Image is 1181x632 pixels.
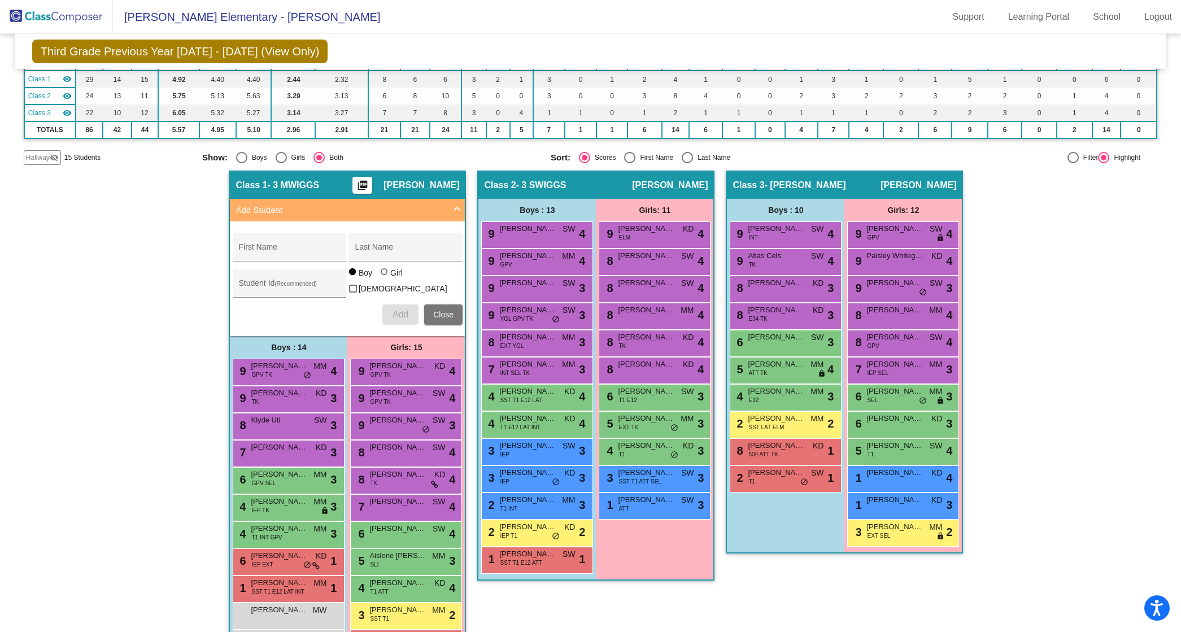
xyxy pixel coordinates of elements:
[811,332,824,343] span: SW
[698,252,704,269] span: 4
[881,180,956,191] span: [PERSON_NAME]
[230,336,347,359] div: Boys : 14
[662,121,690,138] td: 14
[1057,121,1092,138] td: 2
[565,104,597,121] td: 1
[867,342,879,350] span: GPV
[251,360,307,372] span: [PERSON_NAME]
[434,360,445,372] span: KD
[393,310,408,319] span: Add
[499,304,556,316] span: [PERSON_NAME]
[683,359,694,371] span: KD
[1057,104,1092,121] td: 1
[813,277,823,289] span: KD
[238,247,340,256] input: First Name
[722,104,755,121] td: 1
[315,88,368,104] td: 3.13
[325,152,343,163] div: Both
[867,233,879,242] span: GPV
[748,315,767,323] span: E34 TK
[579,307,585,324] span: 3
[627,71,662,88] td: 2
[698,280,704,297] span: 4
[618,304,674,316] span: [PERSON_NAME]
[946,280,952,297] span: 3
[785,121,818,138] td: 4
[618,359,674,370] span: [PERSON_NAME]
[236,180,267,191] span: Class 1
[390,267,403,278] div: Girl
[347,336,465,359] div: Girls: 15
[516,180,566,191] span: - 3 SWIGGS
[500,315,533,323] span: YGL GPV TK
[486,88,510,104] td: 0
[919,288,927,297] span: do_not_disturb_alt
[562,359,575,371] span: MM
[499,250,556,261] span: [PERSON_NAME]
[683,332,694,343] span: KD
[627,121,662,138] td: 6
[202,152,542,163] mat-radio-group: Select an option
[315,104,368,121] td: 3.27
[28,74,51,84] span: Class 1
[785,88,818,104] td: 2
[689,104,722,121] td: 1
[28,108,51,118] span: Class 3
[484,180,516,191] span: Class 2
[132,71,159,88] td: 15
[486,121,510,138] td: 2
[852,282,861,294] span: 9
[849,88,883,104] td: 2
[748,277,804,289] span: [PERSON_NAME]
[930,332,943,343] span: SW
[132,88,159,104] td: 11
[499,277,556,289] span: [PERSON_NAME]
[103,104,131,121] td: 10
[618,332,674,343] span: [PERSON_NAME] [PERSON_NAME]
[632,180,708,191] span: [PERSON_NAME]
[552,315,560,324] span: do_not_disturb_alt
[24,71,76,88] td: Michael Wiggs - 3 MWIGGS
[734,336,743,348] span: 6
[811,250,824,262] span: SW
[988,104,1022,121] td: 3
[1092,71,1121,88] td: 6
[866,250,923,261] span: Paisley Whitegon
[755,88,785,104] td: 0
[813,304,823,316] span: KD
[28,91,51,101] span: Class 2
[596,88,627,104] td: 0
[946,252,952,269] span: 4
[849,121,883,138] td: 4
[430,71,461,88] td: 6
[579,280,585,297] span: 3
[748,260,756,269] span: TK
[818,88,849,104] td: 3
[818,104,849,121] td: 1
[486,104,510,121] td: 0
[952,71,988,88] td: 5
[1079,152,1099,163] div: Filter
[662,104,690,121] td: 2
[103,71,131,88] td: 14
[818,71,849,88] td: 3
[596,199,713,221] div: Girls: 11
[988,88,1022,104] td: 2
[199,88,236,104] td: 5.13
[681,277,694,289] span: SW
[733,180,764,191] span: Class 3
[604,336,613,348] span: 8
[500,342,524,350] span: EXT YGL
[356,180,369,195] mat-icon: picture_as_pdf
[32,40,328,63] span: Third Grade Previous Year [DATE] - [DATE] (View Only)
[604,282,613,294] span: 8
[827,307,834,324] span: 3
[1092,121,1121,138] td: 14
[918,104,952,121] td: 2
[866,359,923,370] span: [PERSON_NAME]
[944,8,993,26] a: Support
[999,8,1079,26] a: Learning Portal
[604,228,613,240] span: 9
[618,342,626,350] span: TK
[946,307,952,324] span: 4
